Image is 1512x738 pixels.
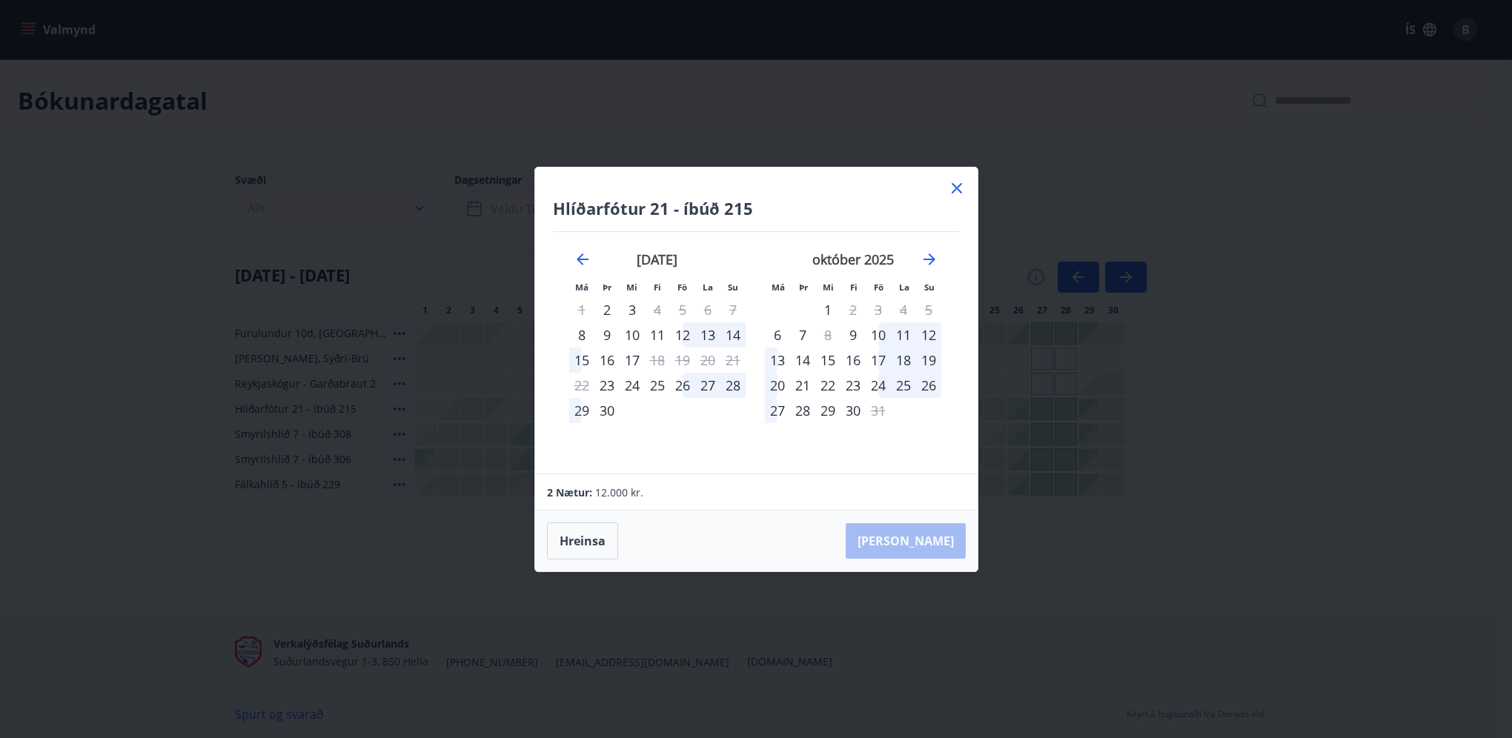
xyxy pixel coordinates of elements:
[645,297,670,322] td: Not available. fimmtudagur, 4. september 2025
[840,348,866,373] td: Choose fimmtudagur, 16. október 2025 as your check-in date. It’s available.
[670,297,695,322] td: Not available. föstudagur, 5. september 2025
[812,250,894,268] strong: október 2025
[670,348,695,373] td: Not available. föstudagur, 19. september 2025
[823,282,834,293] small: Mi
[765,322,790,348] td: Choose mánudagur, 6. október 2025 as your check-in date. It’s available.
[874,282,883,293] small: Fö
[575,282,588,293] small: Má
[765,373,790,398] div: 20
[790,348,815,373] td: Choose þriðjudagur, 14. október 2025 as your check-in date. It’s available.
[866,398,891,423] div: Aðeins útritun í boði
[594,297,620,322] div: Aðeins innritun í boði
[924,282,935,293] small: Su
[645,297,670,322] div: Aðeins útritun í boði
[840,297,866,322] div: Aðeins útritun í boði
[677,282,687,293] small: Fö
[799,282,808,293] small: Þr
[790,373,815,398] div: 21
[790,322,815,348] td: Choose þriðjudagur, 7. október 2025 as your check-in date. It’s available.
[645,373,670,398] td: Choose fimmtudagur, 25. september 2025 as your check-in date. It’s available.
[695,322,720,348] div: 13
[569,322,594,348] div: Aðeins innritun í boði
[815,297,840,322] td: Choose miðvikudagur, 1. október 2025 as your check-in date. It’s available.
[569,373,594,398] td: Not available. mánudagur, 22. september 2025
[866,297,891,322] td: Not available. föstudagur, 3. október 2025
[815,373,840,398] div: 22
[866,398,891,423] td: Not available. föstudagur, 31. október 2025
[620,322,645,348] div: 10
[547,522,618,559] button: Hreinsa
[866,322,891,348] td: Choose föstudagur, 10. október 2025 as your check-in date. It’s available.
[670,373,695,398] div: 26
[866,373,891,398] td: Choose föstudagur, 24. október 2025 as your check-in date. It’s available.
[815,398,840,423] div: 29
[891,348,916,373] div: 18
[840,373,866,398] td: Choose fimmtudagur, 23. október 2025 as your check-in date. It’s available.
[899,282,909,293] small: La
[620,348,645,373] div: 17
[765,348,790,373] div: 13
[916,322,941,348] div: 12
[547,485,592,499] span: 2 Nætur:
[595,485,643,499] span: 12.000 kr.
[840,322,866,348] td: Choose fimmtudagur, 9. október 2025 as your check-in date. It’s available.
[553,232,960,456] div: Calendar
[645,322,670,348] div: 11
[790,348,815,373] div: 14
[620,322,645,348] td: Choose miðvikudagur, 10. september 2025 as your check-in date. It’s available.
[594,297,620,322] td: Choose þriðjudagur, 2. september 2025 as your check-in date. It’s available.
[790,322,815,348] div: 7
[720,322,746,348] div: 14
[765,398,790,423] div: 27
[645,373,670,398] div: 25
[569,297,594,322] td: Not available. mánudagur, 1. september 2025
[620,373,645,398] td: Choose miðvikudagur, 24. september 2025 as your check-in date. It’s available.
[815,348,840,373] td: Choose miðvikudagur, 15. október 2025 as your check-in date. It’s available.
[695,322,720,348] td: Choose laugardagur, 13. september 2025 as your check-in date. It’s available.
[670,373,695,398] td: Choose föstudagur, 26. september 2025 as your check-in date. It’s available.
[654,282,661,293] small: Fi
[594,373,620,398] div: Aðeins innritun í boði
[594,398,620,423] div: 30
[720,322,746,348] td: Choose sunnudagur, 14. september 2025 as your check-in date. It’s available.
[790,398,815,423] td: Choose þriðjudagur, 28. október 2025 as your check-in date. It’s available.
[916,348,941,373] div: 19
[645,322,670,348] td: Choose fimmtudagur, 11. september 2025 as your check-in date. It’s available.
[594,322,620,348] td: Choose þriðjudagur, 9. september 2025 as your check-in date. It’s available.
[840,398,866,423] div: 30
[815,297,840,322] div: 1
[670,322,695,348] div: 12
[866,322,891,348] div: 10
[916,373,941,398] td: Choose sunnudagur, 26. október 2025 as your check-in date. It’s available.
[916,348,941,373] td: Choose sunnudagur, 19. október 2025 as your check-in date. It’s available.
[815,322,840,348] div: Aðeins útritun í boði
[765,398,790,423] td: Choose mánudagur, 27. október 2025 as your check-in date. It’s available.
[594,398,620,423] td: Choose þriðjudagur, 30. september 2025 as your check-in date. It’s available.
[569,348,594,373] div: 15
[720,297,746,322] td: Not available. sunnudagur, 7. september 2025
[891,322,916,348] td: Choose laugardagur, 11. október 2025 as your check-in date. It’s available.
[594,322,620,348] div: 9
[553,197,960,219] h4: Hlíðarfótur 21 - íbúð 215
[916,297,941,322] td: Not available. sunnudagur, 5. október 2025
[620,348,645,373] td: Choose miðvikudagur, 17. september 2025 as your check-in date. It’s available.
[620,297,645,322] td: Choose miðvikudagur, 3. september 2025 as your check-in date. It’s available.
[720,373,746,398] div: 28
[720,373,746,398] td: Choose sunnudagur, 28. september 2025 as your check-in date. It’s available.
[850,282,858,293] small: Fi
[815,322,840,348] td: Not available. miðvikudagur, 8. október 2025
[695,373,720,398] td: Choose laugardagur, 27. september 2025 as your check-in date. It’s available.
[772,282,785,293] small: Má
[720,348,746,373] td: Not available. sunnudagur, 21. september 2025
[891,373,916,398] td: Choose laugardagur, 25. október 2025 as your check-in date. It’s available.
[891,297,916,322] td: Not available. laugardagur, 4. október 2025
[765,348,790,373] td: Choose mánudagur, 13. október 2025 as your check-in date. It’s available.
[603,282,611,293] small: Þr
[569,348,594,373] td: Choose mánudagur, 15. september 2025 as your check-in date. It’s available.
[840,373,866,398] div: 23
[620,373,645,398] div: 24
[695,373,720,398] div: 27
[569,322,594,348] td: Choose mánudagur, 8. september 2025 as your check-in date. It’s available.
[815,398,840,423] td: Choose miðvikudagur, 29. október 2025 as your check-in date. It’s available.
[620,297,645,322] div: 3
